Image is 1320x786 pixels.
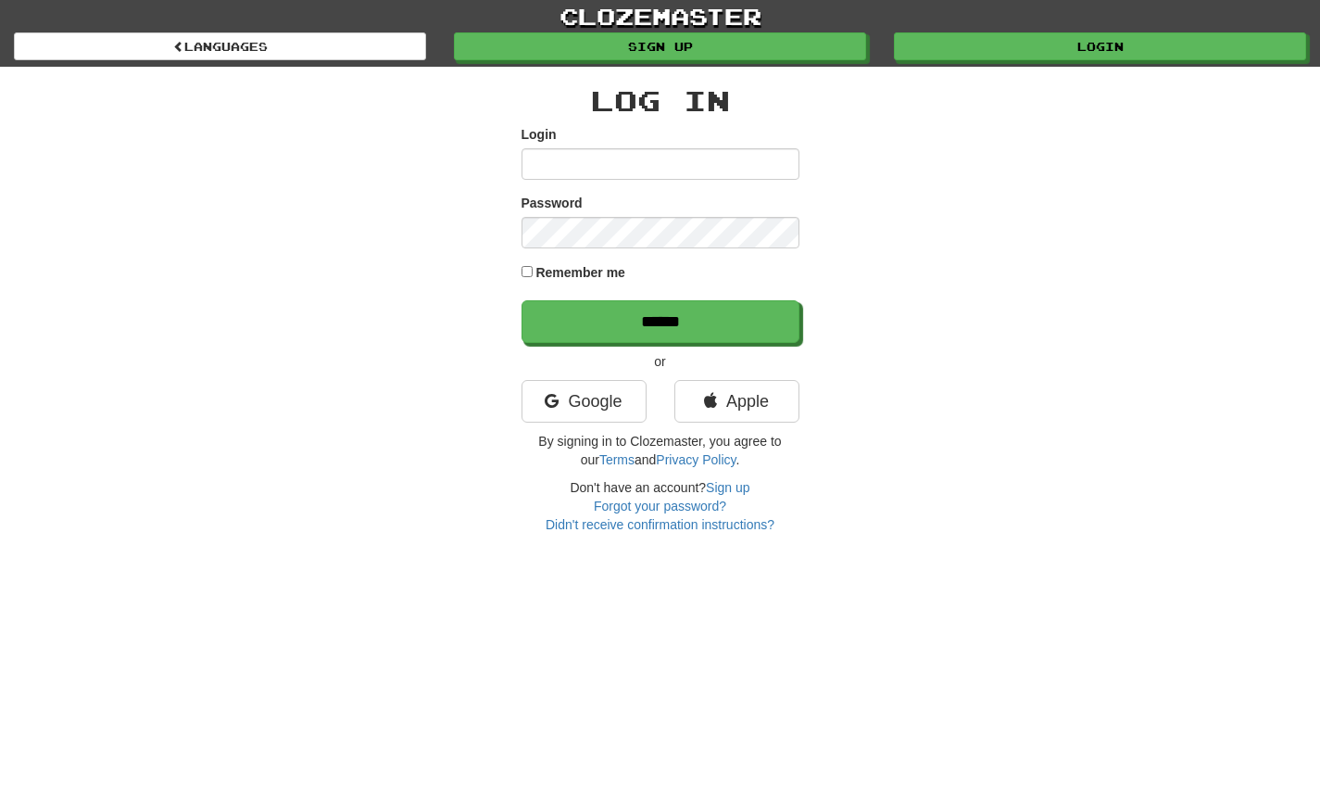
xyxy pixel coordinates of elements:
[522,194,583,212] label: Password
[894,32,1306,60] a: Login
[454,32,866,60] a: Sign up
[522,85,799,116] h2: Log In
[522,380,647,423] a: Google
[656,452,735,467] a: Privacy Policy
[546,517,774,532] a: Didn't receive confirmation instructions?
[535,263,625,282] label: Remember me
[599,452,635,467] a: Terms
[522,125,557,144] label: Login
[522,352,799,371] p: or
[706,480,749,495] a: Sign up
[594,499,726,513] a: Forgot your password?
[522,432,799,469] p: By signing in to Clozemaster, you agree to our and .
[14,32,426,60] a: Languages
[522,478,799,534] div: Don't have an account?
[674,380,799,423] a: Apple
